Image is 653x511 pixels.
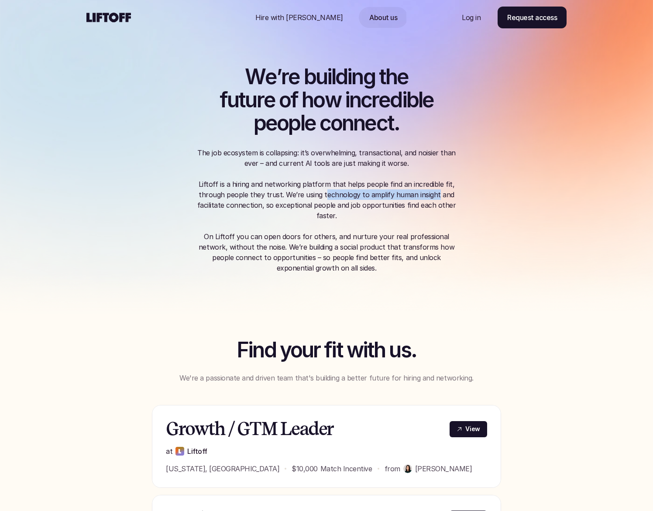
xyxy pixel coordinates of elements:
[353,112,364,135] span: n
[257,89,264,112] span: r
[300,112,304,135] span: l
[255,12,343,23] p: Hire with [PERSON_NAME]
[227,89,238,112] span: u
[361,89,371,112] span: c
[325,89,341,112] span: w
[462,12,481,23] p: Log in
[220,89,227,112] span: f
[254,112,265,135] span: p
[415,463,472,474] p: [PERSON_NAME]
[174,339,479,362] h2: Find your fit with us.
[331,65,335,89] span: l
[245,7,354,28] a: Nav Link
[385,65,397,89] span: h
[363,65,375,89] span: g
[316,65,327,89] span: u
[450,421,487,437] a: View
[279,89,290,112] span: o
[166,463,279,474] p: [US_STATE], [GEOGRAPHIC_DATA]
[281,65,288,89] span: r
[320,112,330,135] span: c
[288,65,299,89] span: e
[277,112,288,135] span: o
[376,112,387,135] span: c
[390,89,402,112] span: d
[265,65,276,89] span: e
[347,65,351,89] span: i
[304,65,316,89] span: b
[402,89,406,112] span: i
[342,112,353,135] span: n
[465,425,480,434] p: View
[394,112,399,135] span: .
[245,89,256,112] span: u
[166,446,172,456] p: at
[406,89,418,112] span: b
[276,65,281,89] span: ’
[379,65,385,89] span: t
[320,463,372,474] p: Match Incentive
[371,89,378,112] span: r
[245,65,265,89] span: W
[330,112,342,135] span: o
[327,65,331,89] span: i
[397,65,408,89] span: e
[345,89,349,112] span: i
[378,89,390,112] span: e
[349,89,361,112] span: n
[292,463,318,474] p: $10,000
[351,65,363,89] span: n
[196,231,457,273] p: On Liftoff you can open doors for others, and nurture your real professional network, without the...
[385,463,400,474] p: from
[335,65,347,89] span: d
[359,7,408,28] a: Nav Link
[422,89,433,112] span: e
[364,112,376,135] span: e
[418,89,422,112] span: l
[498,7,567,28] a: Request access
[288,112,300,135] span: p
[265,112,277,135] span: e
[174,373,479,383] p: We're a passionate and driven team that's building a better future for hiring and networking.
[313,89,324,112] span: o
[166,419,439,439] h3: Growth / GTM Leader
[387,112,394,135] span: t
[451,7,491,28] a: Nav Link
[507,12,557,23] p: Request access
[290,89,298,112] span: f
[369,12,397,23] p: About us
[302,89,313,112] span: h
[304,112,316,135] span: e
[238,89,245,112] span: t
[264,89,275,112] span: e
[196,147,457,221] p: The job ecosystem is collapsing: it’s overwhelming, transactional, and noisier than ever – and cu...
[187,446,207,456] p: Liftoff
